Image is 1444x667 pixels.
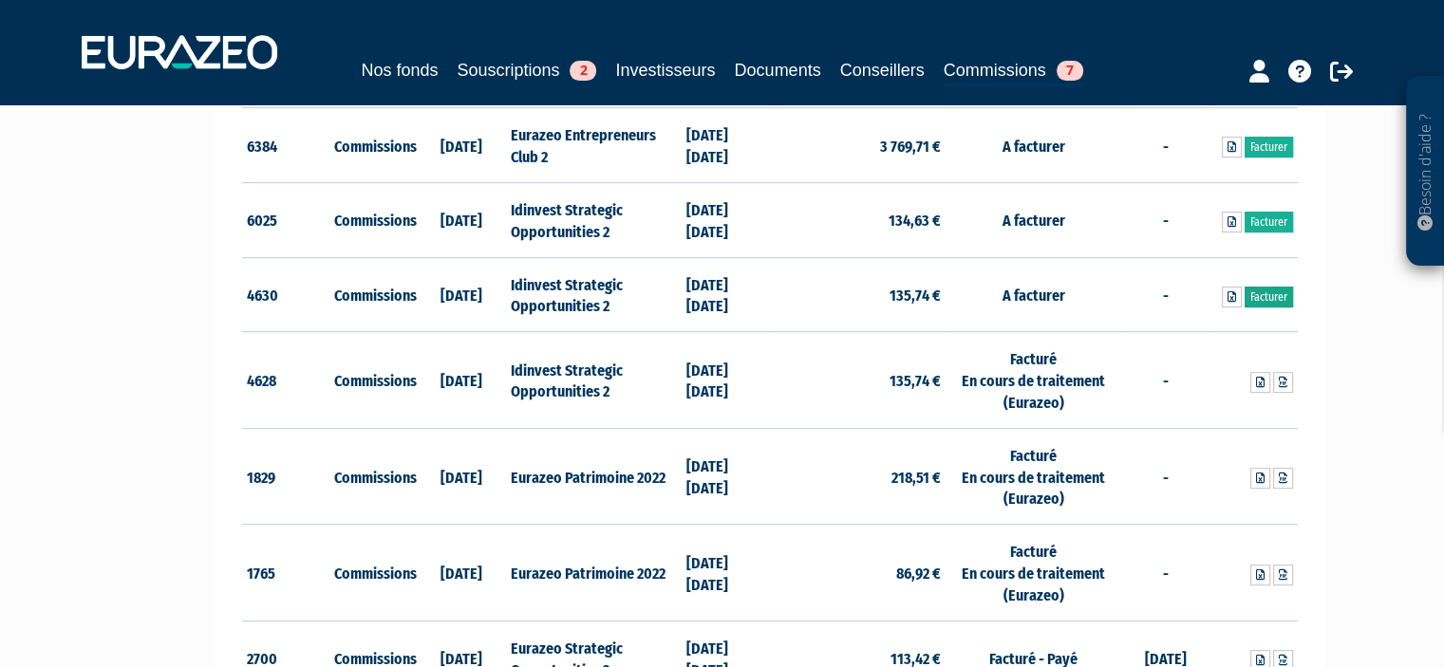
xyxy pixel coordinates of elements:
td: [DATE] [DATE] [682,525,770,621]
td: Eurazeo Patrimoine 2022 [505,525,681,621]
td: 135,74 € [770,257,946,332]
td: 135,74 € [770,332,946,429]
td: [DATE] [DATE] [682,108,770,183]
td: 6025 [242,182,330,257]
td: [DATE] [DATE] [682,182,770,257]
td: Facturé En cours de traitement (Eurazeo) [946,332,1121,429]
td: [DATE] [DATE] [682,428,770,525]
td: Idinvest Strategic Opportunities 2 [505,182,681,257]
span: 2 [570,61,596,81]
a: Commissions7 [944,57,1083,86]
td: A facturer [946,257,1121,332]
td: [DATE] [418,108,506,183]
td: Eurazeo Entrepreneurs Club 2 [505,108,681,183]
td: 1829 [242,428,330,525]
td: 218,51 € [770,428,946,525]
a: Facturer [1245,137,1293,157]
td: 6384 [242,108,330,183]
td: [DATE] [418,182,506,257]
td: - [1121,257,1210,332]
img: 1732889491-logotype_eurazeo_blanc_rvb.png [82,35,277,69]
td: Eurazeo Patrimoine 2022 [505,428,681,525]
td: 4630 [242,257,330,332]
a: Investisseurs [615,57,715,83]
td: Commissions [329,182,418,257]
td: 4628 [242,332,330,429]
span: 7 [1057,61,1083,81]
td: A facturer [946,182,1121,257]
td: 86,92 € [770,525,946,621]
td: Commissions [329,332,418,429]
td: [DATE] [418,257,506,332]
td: 3 769,71 € [770,108,946,183]
td: Commissions [329,525,418,621]
a: Documents [735,57,821,83]
td: [DATE] [418,428,506,525]
td: A facturer [946,108,1121,183]
td: Commissions [329,428,418,525]
td: - [1121,428,1210,525]
a: Souscriptions2 [457,57,596,83]
td: [DATE] [418,525,506,621]
td: - [1121,182,1210,257]
td: [DATE] [DATE] [682,332,770,429]
td: - [1121,108,1210,183]
a: Nos fonds [361,57,438,83]
td: Commissions [329,108,418,183]
td: Commissions [329,257,418,332]
a: Conseillers [840,57,925,83]
p: Besoin d'aide ? [1415,86,1436,257]
td: - [1121,332,1210,429]
a: Facturer [1245,287,1293,307]
td: - [1121,525,1210,621]
td: Idinvest Strategic Opportunities 2 [505,332,681,429]
td: [DATE] [DATE] [682,257,770,332]
td: Facturé En cours de traitement (Eurazeo) [946,428,1121,525]
td: Facturé En cours de traitement (Eurazeo) [946,525,1121,621]
td: Idinvest Strategic Opportunities 2 [505,257,681,332]
td: 134,63 € [770,182,946,257]
td: 1765 [242,525,330,621]
a: Facturer [1245,212,1293,232]
td: [DATE] [418,332,506,429]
